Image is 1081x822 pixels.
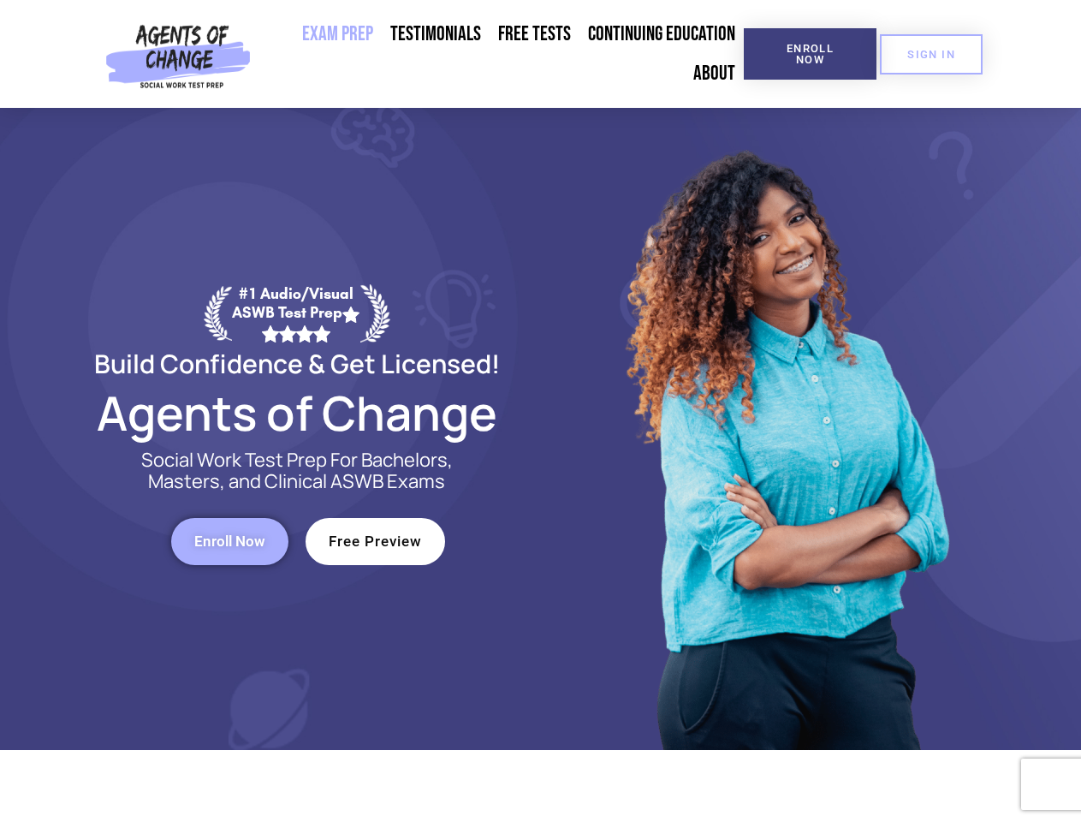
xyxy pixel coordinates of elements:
a: Free Preview [306,518,445,565]
a: About [685,54,744,93]
span: Free Preview [329,534,422,549]
h2: Agents of Change [53,393,541,432]
span: Enroll Now [771,43,849,65]
a: SIGN IN [880,34,983,74]
a: Exam Prep [294,15,382,54]
a: Continuing Education [579,15,744,54]
span: SIGN IN [907,49,955,60]
a: Enroll Now [171,518,288,565]
div: #1 Audio/Visual ASWB Test Prep [232,284,360,342]
a: Enroll Now [744,28,876,80]
a: Free Tests [490,15,579,54]
h2: Build Confidence & Get Licensed! [53,351,541,376]
img: Website Image 1 (1) [614,108,956,750]
a: Testimonials [382,15,490,54]
p: Social Work Test Prep For Bachelors, Masters, and Clinical ASWB Exams [122,450,472,492]
span: Enroll Now [194,534,265,549]
nav: Menu [258,15,744,93]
